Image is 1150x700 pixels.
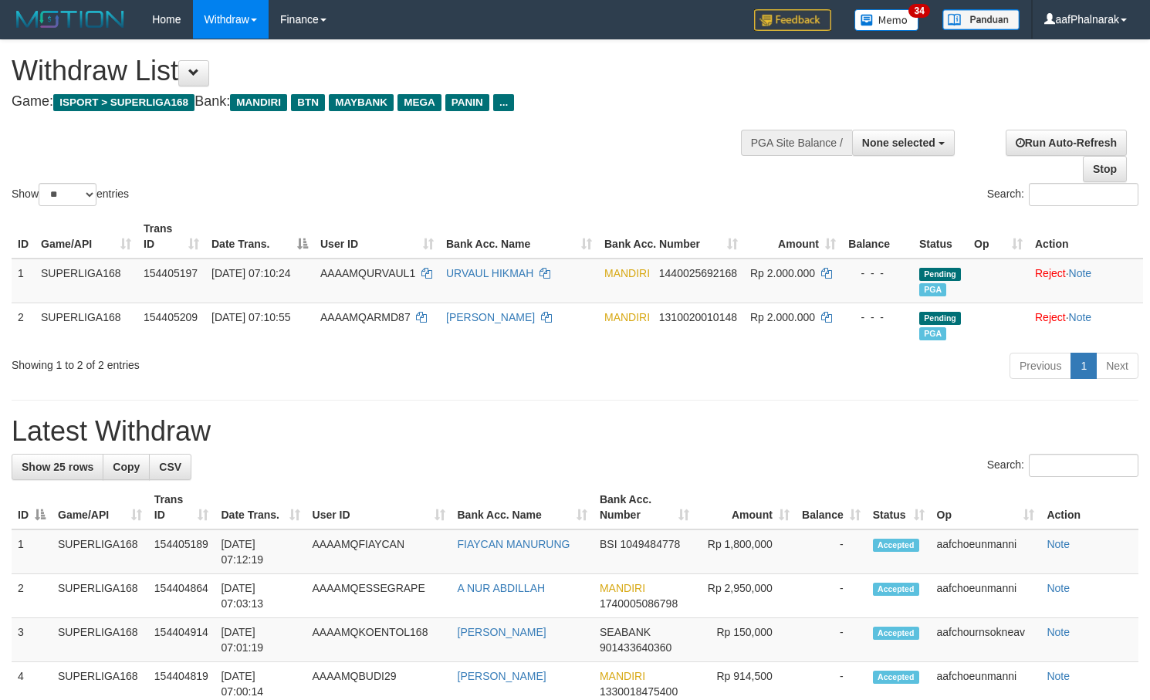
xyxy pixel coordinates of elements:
[873,627,919,640] span: Accepted
[1040,485,1138,529] th: Action
[211,267,290,279] span: [DATE] 07:10:24
[458,538,570,550] a: FIAYCAN MANURUNG
[22,461,93,473] span: Show 25 rows
[919,327,946,340] span: Marked by aafchoeunmanni
[12,8,129,31] img: MOTION_logo.png
[12,215,35,259] th: ID
[796,529,867,574] td: -
[604,311,650,323] span: MANDIRI
[113,461,140,473] span: Copy
[12,351,468,373] div: Showing 1 to 2 of 2 entries
[942,9,1020,30] img: panduan.png
[12,303,35,347] td: 2
[908,4,929,18] span: 34
[1071,353,1097,379] a: 1
[1035,267,1066,279] a: Reject
[594,485,695,529] th: Bank Acc. Number: activate to sort column ascending
[205,215,314,259] th: Date Trans.: activate to sort column descending
[148,618,215,662] td: 154404914
[12,485,52,529] th: ID: activate to sort column descending
[144,267,198,279] span: 154405197
[600,641,671,654] span: Copy 901433640360 to clipboard
[215,529,306,574] td: [DATE] 07:12:19
[215,485,306,529] th: Date Trans.: activate to sort column ascending
[35,303,137,347] td: SUPERLIGA168
[12,416,1138,447] h1: Latest Withdraw
[796,618,867,662] td: -
[329,94,394,111] span: MAYBANK
[148,485,215,529] th: Trans ID: activate to sort column ascending
[12,183,129,206] label: Show entries
[445,94,489,111] span: PANIN
[754,9,831,31] img: Feedback.jpg
[744,215,842,259] th: Amount: activate to sort column ascending
[1029,259,1143,303] td: ·
[53,94,194,111] span: ISPORT > SUPERLIGA168
[854,9,919,31] img: Button%20Memo.svg
[695,618,796,662] td: Rp 150,000
[159,461,181,473] span: CSV
[314,215,440,259] th: User ID: activate to sort column ascending
[12,574,52,618] td: 2
[1029,303,1143,347] td: ·
[931,485,1041,529] th: Op: activate to sort column ascending
[1029,454,1138,477] input: Search:
[796,485,867,529] th: Balance: activate to sort column ascending
[52,618,148,662] td: SUPERLIGA168
[913,215,968,259] th: Status
[695,485,796,529] th: Amount: activate to sort column ascending
[919,268,961,281] span: Pending
[148,529,215,574] td: 154405189
[867,485,931,529] th: Status: activate to sort column ascending
[103,454,150,480] a: Copy
[1029,215,1143,259] th: Action
[848,265,907,281] div: - - -
[987,183,1138,206] label: Search:
[306,574,452,618] td: AAAAMQESSEGRAPE
[931,618,1041,662] td: aafchournsokneav
[919,312,961,325] span: Pending
[600,626,651,638] span: SEABANK
[148,574,215,618] td: 154404864
[931,529,1041,574] td: aafchoeunmanni
[493,94,514,111] span: ...
[873,583,919,596] span: Accepted
[598,215,744,259] th: Bank Acc. Number: activate to sort column ascending
[397,94,441,111] span: MEGA
[149,454,191,480] a: CSV
[52,574,148,618] td: SUPERLIGA168
[750,311,815,323] span: Rp 2.000.000
[320,311,411,323] span: AAAAMQARMD87
[35,259,137,303] td: SUPERLIGA168
[848,309,907,325] div: - - -
[600,670,645,682] span: MANDIRI
[12,529,52,574] td: 1
[1047,626,1070,638] a: Note
[796,574,867,618] td: -
[137,215,205,259] th: Trans ID: activate to sort column ascending
[1010,353,1071,379] a: Previous
[215,618,306,662] td: [DATE] 07:01:19
[659,311,737,323] span: Copy 1310020010148 to clipboard
[873,671,919,684] span: Accepted
[446,311,535,323] a: [PERSON_NAME]
[600,597,678,610] span: Copy 1740005086798 to clipboard
[458,626,546,638] a: [PERSON_NAME]
[919,283,946,296] span: Marked by aafchoeunmanni
[39,183,96,206] select: Showentries
[446,267,533,279] a: URVAUL HIKMAH
[12,618,52,662] td: 3
[842,215,913,259] th: Balance
[1047,670,1070,682] a: Note
[1083,156,1127,182] a: Stop
[35,215,137,259] th: Game/API: activate to sort column ascending
[1069,267,1092,279] a: Note
[12,94,751,110] h4: Game: Bank:
[306,485,452,529] th: User ID: activate to sort column ascending
[873,539,919,552] span: Accepted
[12,56,751,86] h1: Withdraw List
[968,215,1029,259] th: Op: activate to sort column ascending
[1029,183,1138,206] input: Search:
[750,267,815,279] span: Rp 2.000.000
[52,485,148,529] th: Game/API: activate to sort column ascending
